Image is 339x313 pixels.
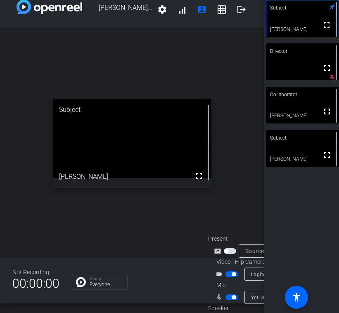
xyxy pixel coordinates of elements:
mat-icon: videocam_outline [216,269,225,279]
span: 00:00:00 [12,273,59,294]
mat-icon: settings [157,5,167,14]
mat-icon: logout [237,5,247,14]
div: Present [208,235,291,243]
mat-icon: fullscreen [322,20,332,30]
mat-icon: fullscreen [322,63,332,73]
mat-icon: fullscreen [322,150,332,160]
span: Logitech BRIO (046d:085e) [251,271,315,277]
span: Yeti Stereo Microphone (046d:0ab7) [251,294,338,301]
div: Subject [266,130,339,146]
p: Group [90,277,123,281]
mat-icon: accessibility [292,292,301,302]
img: Chat Icon [76,277,86,287]
mat-icon: mic_none [216,292,225,302]
div: Mic [208,281,291,289]
div: Not Recording [12,268,59,277]
mat-icon: fullscreen [194,171,204,181]
div: Director [266,43,339,59]
mat-icon: screen_share_outline [214,246,224,256]
mat-icon: grid_on [217,5,227,14]
mat-icon: fullscreen [322,107,332,116]
span: Source [245,248,264,254]
p: Everyone [90,282,123,287]
span: Video [216,258,231,266]
div: Collaborator [266,87,339,102]
div: Speaker [208,304,258,313]
span: Flip Camera [235,258,266,266]
div: Subject [53,99,211,121]
mat-icon: account_box [197,5,207,14]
